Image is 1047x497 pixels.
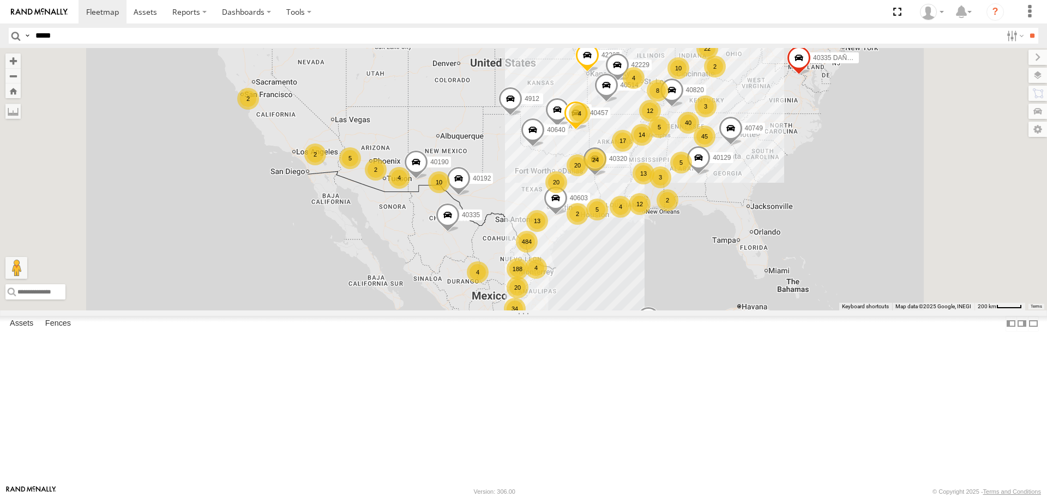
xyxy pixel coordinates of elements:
div: 17 [612,130,634,152]
div: 24 [585,149,606,171]
div: 20 [545,171,567,193]
button: Zoom in [5,53,21,68]
label: Measure [5,104,21,119]
span: 40820 [686,87,704,94]
div: 4 [525,257,547,279]
div: 4 [467,261,489,283]
div: 45 [694,125,715,147]
div: 13 [526,210,548,232]
div: 4 [569,103,591,124]
div: 5 [670,152,692,173]
div: Carlos Ortiz [916,4,948,20]
div: 2 [237,88,259,110]
span: 40335 [462,212,480,219]
span: 4912 [525,95,539,103]
label: Dock Summary Table to the Left [1006,316,1016,332]
div: 8 [647,80,669,101]
label: Fences [40,316,76,332]
div: 20 [567,154,588,176]
img: rand-logo.svg [11,8,68,16]
div: 5 [648,116,670,138]
div: 188 [507,258,528,280]
div: 40 [677,112,699,134]
button: Drag Pegman onto the map to open Street View [5,257,27,279]
div: 2 [704,56,726,77]
div: 14 [631,124,653,146]
div: © Copyright 2025 - [932,488,1041,495]
div: 2 [657,189,678,211]
div: 34 [504,298,526,320]
div: 12 [629,193,651,215]
span: 40335 DAÑADO [813,55,861,62]
a: Visit our Website [6,486,56,497]
span: 200 km [978,303,996,309]
button: Zoom out [5,68,21,83]
div: 13 [633,163,654,184]
span: 40514 [621,81,639,89]
i: ? [986,3,1004,21]
span: 40457 [590,109,608,117]
span: 40192 [473,175,491,182]
div: 3 [695,95,717,117]
div: 20 [507,277,528,298]
span: 40129 [713,154,731,161]
div: 10 [428,171,450,193]
span: 40640 [547,126,565,134]
label: Search Filter Options [1002,28,1026,44]
div: 22 [696,38,718,59]
span: 40320 [609,155,627,163]
div: 2 [304,143,326,165]
a: Terms [1031,304,1042,308]
span: Map data ©2025 Google, INEGI [895,303,971,309]
div: 3 [649,166,671,188]
label: Assets [4,316,39,332]
label: Search Query [23,28,32,44]
div: 2 [365,159,387,181]
div: 5 [339,147,361,169]
a: Terms and Conditions [983,488,1041,495]
span: 42237 [601,52,619,59]
label: Map Settings [1028,122,1047,137]
div: 10 [667,57,689,79]
button: Map Scale: 200 km per 43 pixels [974,303,1025,310]
span: 40603 [570,194,588,202]
div: 4 [610,196,631,218]
label: Hide Summary Table [1028,316,1039,332]
div: 4 [388,167,410,189]
div: Version: 306.00 [474,488,515,495]
div: 484 [516,231,538,253]
span: 40190 [430,158,448,166]
span: 42229 [631,62,649,69]
div: 12 [639,100,661,122]
div: 5 [586,199,608,220]
div: 4 [623,67,645,89]
label: Dock Summary Table to the Right [1016,316,1027,332]
button: Keyboard shortcuts [842,303,889,310]
button: Zoom Home [5,83,21,98]
span: 40749 [745,124,763,132]
div: 2 [567,203,588,225]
